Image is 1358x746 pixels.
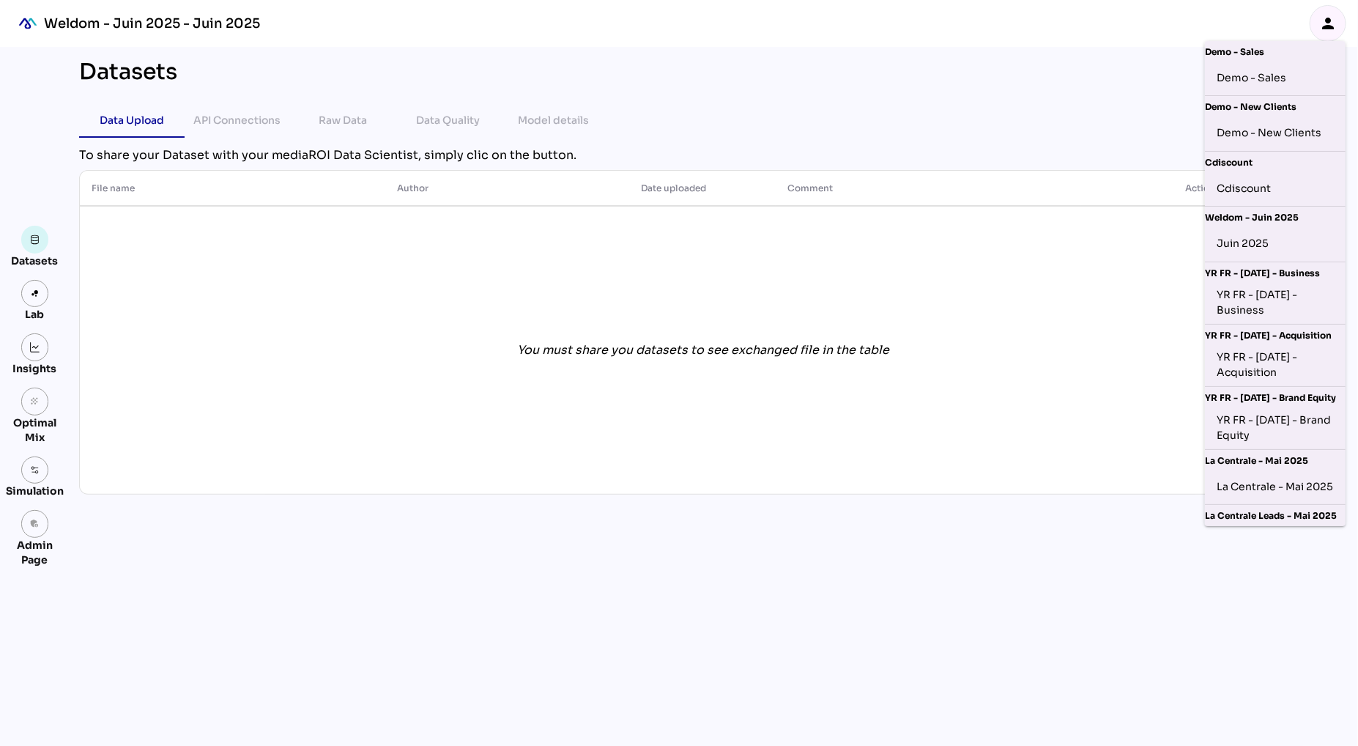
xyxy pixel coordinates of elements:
img: settings.svg [30,465,40,476]
div: To share your Dataset with your mediaROI Data Scientist, simply clic on the button. [79,147,1326,164]
div: YR FR - [DATE] - Brand Equity [1205,387,1346,406]
div: Insights [13,361,57,376]
th: Date uploaded [629,171,776,206]
div: La Centrale - Mai 2025 [1205,450,1346,469]
div: Raw Data [319,111,367,129]
img: lab.svg [30,289,40,299]
th: Comment [776,171,1081,206]
div: Admin Page [6,538,64,567]
div: Cdiscount [1205,152,1346,171]
div: Demo - New Clients [1217,122,1334,145]
div: Optimal Mix [6,416,64,445]
div: Demo - Sales [1205,41,1346,60]
i: admin_panel_settings [30,519,40,529]
div: YR FR - [DATE] - Business [1205,262,1346,281]
div: Weldom - Juin 2025 - Juin 2025 [44,15,260,32]
div: Lab [19,307,51,322]
div: Datasets [79,59,177,85]
th: File name [80,171,385,206]
th: Author [385,171,629,206]
div: mediaROI [12,7,44,40]
div: Juin 2025 [1217,232,1334,256]
div: Data Quality [417,111,481,129]
th: Actions [1081,171,1325,206]
div: YR FR - [DATE] - Business [1217,287,1334,318]
div: Weldom - Juin 2025 [1205,207,1346,226]
div: You must share you datasets to see exchanged file in the table [517,341,889,359]
div: YR FR - [DATE] - Acquisition [1217,350,1334,380]
div: Demo - New Clients [1205,96,1346,115]
i: person [1319,15,1337,32]
div: Simulation [6,484,64,498]
div: YR FR - [DATE] - Acquisition [1205,325,1346,344]
i: grain [30,396,40,407]
img: graph.svg [30,342,40,352]
div: Demo - Sales [1217,66,1334,89]
div: Datasets [12,254,59,268]
div: YR FR - [DATE] - Brand Equity [1217,413,1334,443]
div: La Centrale - Mai 2025 [1217,475,1334,498]
div: API Connections [194,111,281,129]
div: Data Upload [100,111,164,129]
div: Model details [519,111,590,129]
div: Cdiscount [1217,177,1334,200]
img: data.svg [30,234,40,245]
div: La Centrale Leads - Mai 2025 [1205,505,1346,524]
